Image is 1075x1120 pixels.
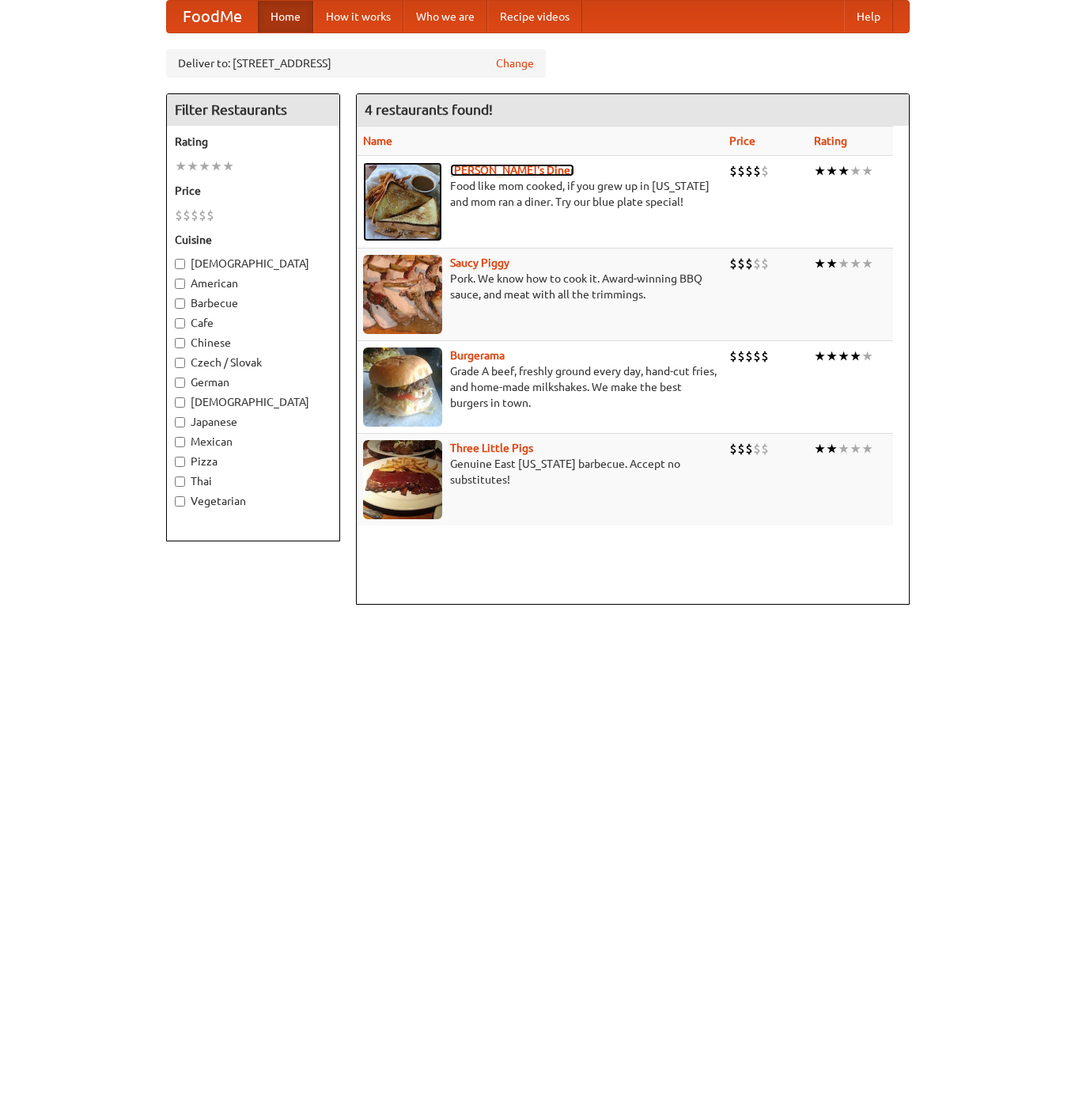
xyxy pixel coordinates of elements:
[403,1,487,32] a: Who we are
[175,318,185,328] input: Cafe
[175,295,331,311] label: Barbecue
[363,255,442,334] img: saucy.jpg
[814,440,826,457] li: ★
[363,178,717,210] p: Food like mom cooked, if you grew up in [US_STATE] and mom ran a diner. Try our blue plate special!
[814,135,847,147] a: Rating
[861,440,873,457] li: ★
[175,256,331,271] label: [DEMOGRAPHIC_DATA]
[753,162,761,180] li: $
[861,255,873,272] li: ★
[175,437,185,447] input: Mexican
[175,279,185,289] input: American
[838,162,850,180] li: ★
[175,394,331,410] label: [DEMOGRAPHIC_DATA]
[191,207,199,224] li: $
[861,162,873,180] li: ★
[814,162,826,180] li: ★
[753,255,761,272] li: $
[175,207,183,224] li: $
[175,232,331,248] h5: Cuisine
[222,158,234,175] li: ★
[753,440,761,457] li: $
[183,207,191,224] li: $
[258,1,313,32] a: Home
[850,255,861,272] li: ★
[450,256,509,269] a: Saucy Piggy
[175,496,185,507] input: Vegetarian
[187,158,199,175] li: ★
[175,315,331,331] label: Cafe
[175,417,185,427] input: Japanese
[175,397,185,408] input: [DEMOGRAPHIC_DATA]
[826,440,838,457] li: ★
[167,94,339,126] h4: Filter Restaurants
[175,275,331,291] label: American
[175,473,331,489] label: Thai
[761,440,769,457] li: $
[737,255,745,272] li: $
[363,440,442,519] img: littlepigs.jpg
[745,255,753,272] li: $
[826,347,838,365] li: ★
[737,347,745,365] li: $
[363,456,717,488] p: Genuine East [US_STATE] barbecue. Accept no substitutes!
[761,347,769,365] li: $
[206,207,214,224] li: $
[838,347,850,365] li: ★
[210,158,222,175] li: ★
[450,442,533,454] a: Three Little Pigs
[175,335,331,351] label: Chinese
[175,493,331,509] label: Vegetarian
[175,358,185,368] input: Czech / Slovak
[838,440,850,457] li: ★
[826,255,838,272] li: ★
[850,162,861,180] li: ★
[363,162,442,241] img: sallys.jpg
[729,347,737,365] li: $
[496,55,534,71] a: Change
[199,158,210,175] li: ★
[745,162,753,180] li: $
[737,162,745,180] li: $
[814,347,826,365] li: ★
[729,135,755,147] a: Price
[761,255,769,272] li: $
[729,440,737,457] li: $
[363,135,392,147] a: Name
[745,440,753,457] li: $
[450,164,574,177] a: [PERSON_NAME]'s Diner
[199,207,206,224] li: $
[363,271,717,302] p: Pork. We know how to cook it. Award-winning BBQ sauce, and meat with all the trimmings.
[365,102,493,117] ng-pluralize: 4 restaurants found!
[850,440,861,457] li: ★
[838,255,850,272] li: ★
[761,162,769,180] li: $
[175,134,331,150] h5: Rating
[363,363,717,411] p: Grade A beef, freshly ground every day, hand-cut fries, and home-made milkshakes. We make the bes...
[313,1,403,32] a: How it works
[450,349,505,362] a: Burgerama
[167,1,258,32] a: FoodMe
[363,347,442,427] img: burgerama.jpg
[175,476,185,487] input: Thai
[175,355,331,370] label: Czech / Slovak
[861,347,873,365] li: ★
[175,457,185,467] input: Pizza
[753,347,761,365] li: $
[729,255,737,272] li: $
[175,183,331,199] h5: Price
[814,255,826,272] li: ★
[175,434,331,450] label: Mexican
[175,158,187,175] li: ★
[826,162,838,180] li: ★
[175,454,331,469] label: Pizza
[487,1,582,32] a: Recipe videos
[745,347,753,365] li: $
[175,298,185,309] input: Barbecue
[850,347,861,365] li: ★
[175,374,331,390] label: German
